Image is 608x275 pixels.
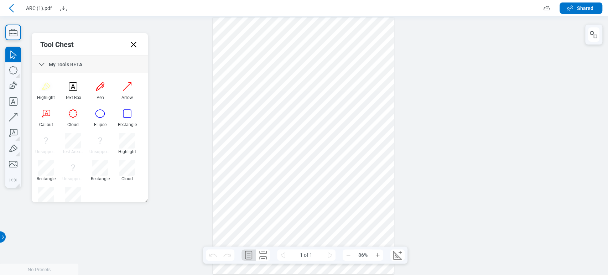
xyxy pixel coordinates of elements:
[241,249,256,261] button: Single Page Layout
[89,176,111,181] div: Rectangle
[116,122,138,127] div: Rectangle
[62,149,84,154] div: Test Area M
[220,249,234,261] button: Redo
[289,249,324,261] span: 1 of 1
[390,249,405,261] button: Create Scale
[343,249,354,261] button: Zoom Out
[62,122,84,127] div: Cloud
[35,122,57,127] div: Callout
[35,176,57,181] div: Rectangle
[89,95,111,100] div: Pen
[58,2,69,14] button: Download
[32,56,148,73] div: My Tools BETA
[49,62,82,67] span: My Tools BETA
[62,176,84,181] div: Unsupported
[577,5,593,12] span: Shared
[35,149,57,154] div: Unsupported
[26,5,52,12] span: ARC (1).pdf
[256,249,270,261] button: Continuous Page Layout
[116,149,138,154] div: Highlight
[40,40,77,49] div: Tool Chest
[89,149,111,154] div: Unsupported
[35,95,57,100] div: Highlight
[560,2,602,14] button: Shared
[89,122,111,127] div: Ellipse
[116,176,138,181] div: Cloud
[206,249,220,261] button: Undo
[372,249,383,261] button: Zoom In
[62,95,84,100] div: Text Box
[116,95,138,100] div: Arrow
[354,249,372,261] span: 86%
